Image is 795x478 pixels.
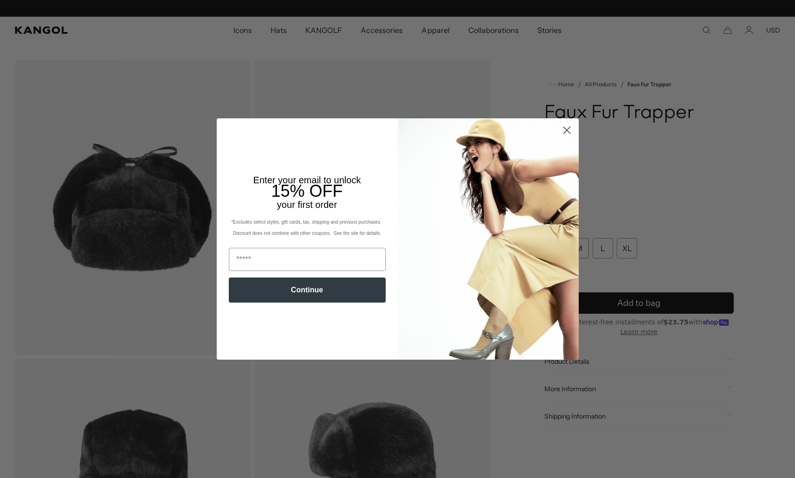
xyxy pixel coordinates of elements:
span: your first order [277,200,337,210]
span: *Excludes select styles, gift cards, tax, shipping and previous purchases. Discount does not comb... [231,220,382,236]
span: 15% OFF [271,181,343,200]
span: Enter your email to unlock [253,175,361,185]
button: Continue [229,278,386,303]
img: 93be19ad-e773-4382-80b9-c9d740c9197f.jpeg [398,118,579,360]
button: Close dialog [559,122,575,138]
input: Email [229,248,386,271]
